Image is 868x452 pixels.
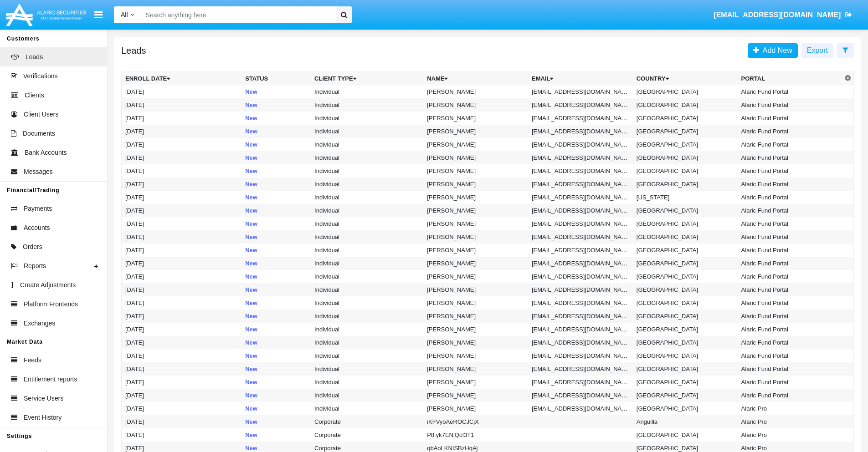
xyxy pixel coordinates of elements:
[122,389,242,402] td: [DATE]
[423,178,528,191] td: [PERSON_NAME]
[311,164,423,178] td: Individual
[633,72,738,86] th: Country
[122,323,242,336] td: [DATE]
[122,217,242,230] td: [DATE]
[528,151,633,164] td: [EMAIL_ADDRESS][DOMAIN_NAME]
[423,85,528,98] td: [PERSON_NAME]
[122,98,242,112] td: [DATE]
[311,178,423,191] td: Individual
[311,349,423,362] td: Individual
[241,85,311,98] td: New
[807,46,828,54] span: Export
[241,323,311,336] td: New
[311,125,423,138] td: Individual
[633,98,738,112] td: [GEOGRAPHIC_DATA]
[122,178,242,191] td: [DATE]
[423,270,528,283] td: [PERSON_NAME]
[24,204,52,213] span: Payments
[714,11,841,19] span: [EMAIL_ADDRESS][DOMAIN_NAME]
[122,362,242,376] td: [DATE]
[528,98,633,112] td: [EMAIL_ADDRESS][DOMAIN_NAME]
[311,230,423,244] td: Individual
[738,428,842,442] td: Alaric Pro
[738,204,842,217] td: Alaric Fund Portal
[633,428,738,442] td: [GEOGRAPHIC_DATA]
[528,72,633,86] th: Email
[423,230,528,244] td: [PERSON_NAME]
[122,376,242,389] td: [DATE]
[241,138,311,151] td: New
[633,244,738,257] td: [GEOGRAPHIC_DATA]
[738,402,842,415] td: Alaric Pro
[423,72,528,86] th: Name
[738,376,842,389] td: Alaric Fund Portal
[23,242,42,252] span: Orders
[241,336,311,349] td: New
[528,270,633,283] td: [EMAIL_ADDRESS][DOMAIN_NAME]
[241,389,311,402] td: New
[20,280,76,290] span: Create Adjustments
[241,257,311,270] td: New
[121,47,146,54] h5: Leads
[241,428,311,442] td: New
[311,362,423,376] td: Individual
[528,336,633,349] td: [EMAIL_ADDRESS][DOMAIN_NAME]
[423,217,528,230] td: [PERSON_NAME]
[26,52,43,62] span: Leads
[241,349,311,362] td: New
[122,244,242,257] td: [DATE]
[24,261,46,271] span: Reports
[241,178,311,191] td: New
[633,296,738,310] td: [GEOGRAPHIC_DATA]
[122,270,242,283] td: [DATE]
[528,323,633,336] td: [EMAIL_ADDRESS][DOMAIN_NAME]
[122,164,242,178] td: [DATE]
[122,204,242,217] td: [DATE]
[423,415,528,428] td: iKFVyoAeROCJCjX
[423,112,528,125] td: [PERSON_NAME]
[311,112,423,125] td: Individual
[241,415,311,428] td: New
[423,323,528,336] td: [PERSON_NAME]
[241,296,311,310] td: New
[738,257,842,270] td: Alaric Fund Portal
[141,6,333,23] input: Search
[633,138,738,151] td: [GEOGRAPHIC_DATA]
[423,283,528,296] td: [PERSON_NAME]
[633,191,738,204] td: [US_STATE]
[633,389,738,402] td: [GEOGRAPHIC_DATA]
[633,323,738,336] td: [GEOGRAPHIC_DATA]
[528,204,633,217] td: [EMAIL_ADDRESS][DOMAIN_NAME]
[528,244,633,257] td: [EMAIL_ADDRESS][DOMAIN_NAME]
[738,125,842,138] td: Alaric Fund Portal
[528,112,633,125] td: [EMAIL_ADDRESS][DOMAIN_NAME]
[311,138,423,151] td: Individual
[633,230,738,244] td: [GEOGRAPHIC_DATA]
[114,10,141,20] a: All
[423,151,528,164] td: [PERSON_NAME]
[311,244,423,257] td: Individual
[311,402,423,415] td: Individual
[738,112,842,125] td: Alaric Fund Portal
[24,375,77,384] span: Entitlement reports
[738,191,842,204] td: Alaric Fund Portal
[423,389,528,402] td: [PERSON_NAME]
[633,376,738,389] td: [GEOGRAPHIC_DATA]
[311,283,423,296] td: Individual
[423,138,528,151] td: [PERSON_NAME]
[633,402,738,415] td: [GEOGRAPHIC_DATA]
[528,402,633,415] td: [EMAIL_ADDRESS][DOMAIN_NAME]
[122,72,242,86] th: Enroll Date
[738,415,842,428] td: Alaric Pro
[122,310,242,323] td: [DATE]
[423,125,528,138] td: [PERSON_NAME]
[738,310,842,323] td: Alaric Fund Portal
[738,349,842,362] td: Alaric Fund Portal
[528,389,633,402] td: [EMAIL_ADDRESS][DOMAIN_NAME]
[528,178,633,191] td: [EMAIL_ADDRESS][DOMAIN_NAME]
[423,191,528,204] td: [PERSON_NAME]
[24,223,50,233] span: Accounts
[423,310,528,323] td: [PERSON_NAME]
[633,204,738,217] td: [GEOGRAPHIC_DATA]
[738,178,842,191] td: Alaric Fund Portal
